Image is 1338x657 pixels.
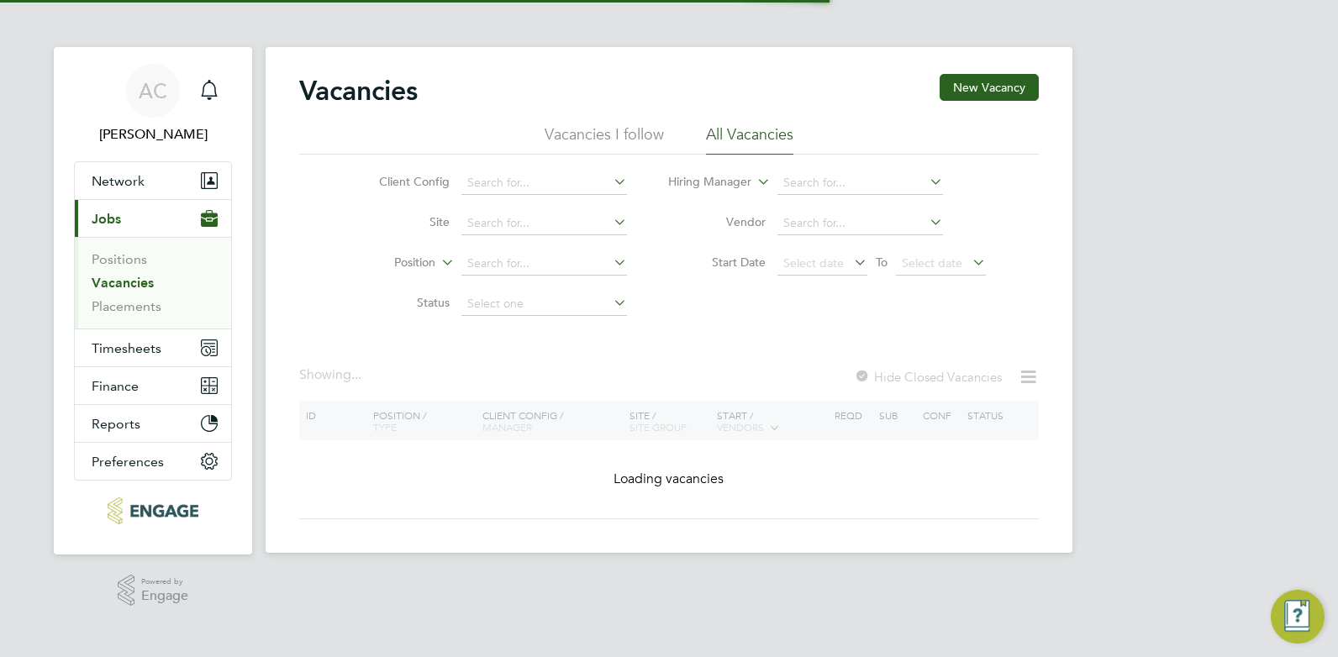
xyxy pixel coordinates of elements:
[75,237,231,328] div: Jobs
[92,416,140,432] span: Reports
[461,212,627,235] input: Search for...
[139,80,167,102] span: AC
[545,124,664,155] li: Vacancies I follow
[118,575,189,607] a: Powered byEngage
[777,171,943,195] input: Search for...
[92,454,164,470] span: Preferences
[75,367,231,404] button: Finance
[108,497,198,524] img: morganhunt-logo-retina.png
[1271,590,1325,644] button: Engage Resource Center
[74,64,232,145] a: AC[PERSON_NAME]
[75,443,231,480] button: Preferences
[351,366,361,383] span: ...
[92,211,121,227] span: Jobs
[871,251,893,273] span: To
[92,251,147,267] a: Positions
[75,329,231,366] button: Timesheets
[141,575,188,589] span: Powered by
[92,340,161,356] span: Timesheets
[92,298,161,314] a: Placements
[299,366,365,384] div: Showing
[353,214,450,229] label: Site
[669,255,766,270] label: Start Date
[92,378,139,394] span: Finance
[74,497,232,524] a: Go to home page
[461,292,627,316] input: Select one
[777,212,943,235] input: Search for...
[902,255,962,271] span: Select date
[92,173,145,189] span: Network
[461,171,627,195] input: Search for...
[141,589,188,603] span: Engage
[669,214,766,229] label: Vendor
[299,74,418,108] h2: Vacancies
[92,275,154,291] a: Vacancies
[353,295,450,310] label: Status
[74,124,232,145] span: Andy Crow
[461,252,627,276] input: Search for...
[75,405,231,442] button: Reports
[339,255,435,271] label: Position
[54,47,252,555] nav: Main navigation
[75,200,231,237] button: Jobs
[706,124,793,155] li: All Vacancies
[940,74,1039,101] button: New Vacancy
[353,174,450,189] label: Client Config
[854,369,1002,385] label: Hide Closed Vacancies
[75,162,231,199] button: Network
[783,255,844,271] span: Select date
[655,174,751,191] label: Hiring Manager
